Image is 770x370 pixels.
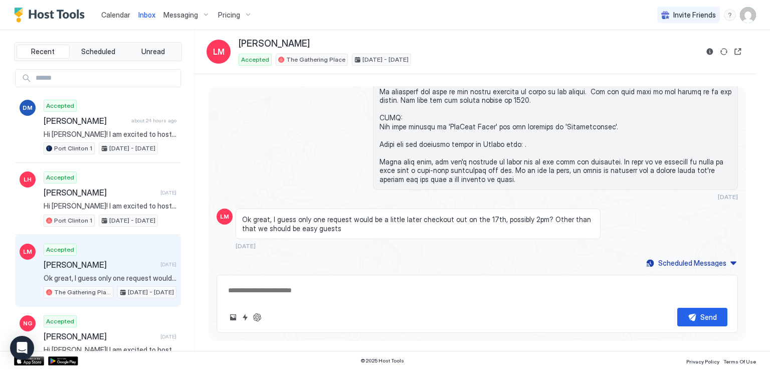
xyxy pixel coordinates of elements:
a: Google Play Store [48,356,78,365]
a: Privacy Policy [686,355,719,366]
a: App Store [14,356,44,365]
span: DM [23,103,33,112]
span: The Gathering Place [54,288,111,297]
span: Terms Of Use [723,358,756,364]
span: LM [220,212,229,221]
span: Ok great, I guess only one request would be a little later checkout out on the 17th, possibly 2pm... [242,215,594,233]
span: Privacy Policy [686,358,719,364]
button: Scheduled Messages [645,256,738,270]
span: Hi [PERSON_NAME]! I am excited to host you at [PERSON_NAME]’s Perch - Uptown [GEOGRAPHIC_DATA], J... [44,202,176,211]
span: [DATE] [236,242,256,250]
span: [PERSON_NAME] [44,331,156,341]
div: menu [724,9,736,21]
span: Pricing [218,11,240,20]
div: tab-group [14,42,182,61]
button: Recent [17,45,70,59]
div: Open Intercom Messenger [10,336,34,360]
button: Open reservation [732,46,744,58]
span: [DATE] - [DATE] [109,144,155,153]
span: Inbox [138,11,155,19]
span: Hi [PERSON_NAME]! I am excited to host you at The Gathering Place! LOCATION: [STREET_ADDRESS] KEY... [44,345,176,354]
span: Port Clinton 1 [54,216,92,225]
span: Accepted [46,101,74,110]
span: [DATE] [160,261,176,268]
button: Upload image [227,311,239,323]
button: Unread [126,45,179,59]
span: [PERSON_NAME] [239,38,310,50]
span: Ok great, I guess only one request would be a little later checkout out on the 17th, possibly 2pm... [44,274,176,283]
span: Accepted [46,245,74,254]
span: Calendar [101,11,130,19]
a: Terms Of Use [723,355,756,366]
input: Input Field [32,70,180,87]
span: Messaging [163,11,198,20]
span: [DATE] - [DATE] [109,216,155,225]
span: Recent [31,47,55,56]
span: Accepted [241,55,269,64]
button: Quick reply [239,311,251,323]
span: LH [24,175,32,184]
button: Reservation information [704,46,716,58]
a: Inbox [138,10,155,20]
span: © 2025 Host Tools [360,357,404,364]
span: Invite Friends [673,11,716,20]
span: LM [23,247,32,256]
span: [DATE] [160,190,176,196]
div: Scheduled Messages [658,258,726,268]
button: Scheduled [72,45,125,59]
span: [DATE] [160,333,176,340]
span: Accepted [46,173,74,182]
div: Send [700,312,717,322]
span: Scheduled [81,47,115,56]
span: Port Clinton 1 [54,144,92,153]
button: Send [677,308,727,326]
button: Sync reservation [718,46,730,58]
span: The Gathering Place [286,55,345,64]
button: ChatGPT Auto Reply [251,311,263,323]
span: [PERSON_NAME] [44,260,156,270]
a: Host Tools Logo [14,8,89,23]
span: [PERSON_NAME] [44,188,156,198]
span: LM [213,46,225,58]
span: about 24 hours ago [131,117,176,124]
span: Unread [141,47,165,56]
span: Accepted [46,317,74,326]
span: [DATE] [718,193,738,201]
a: Calendar [101,10,130,20]
span: Hi [PERSON_NAME]! I am excited to host you at [PERSON_NAME]’s Perch - Uptown [GEOGRAPHIC_DATA], J... [44,130,176,139]
span: [DATE] - [DATE] [362,55,409,64]
span: [DATE] - [DATE] [128,288,174,297]
span: [PERSON_NAME] [44,116,127,126]
div: User profile [740,7,756,23]
span: NG [23,319,33,328]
